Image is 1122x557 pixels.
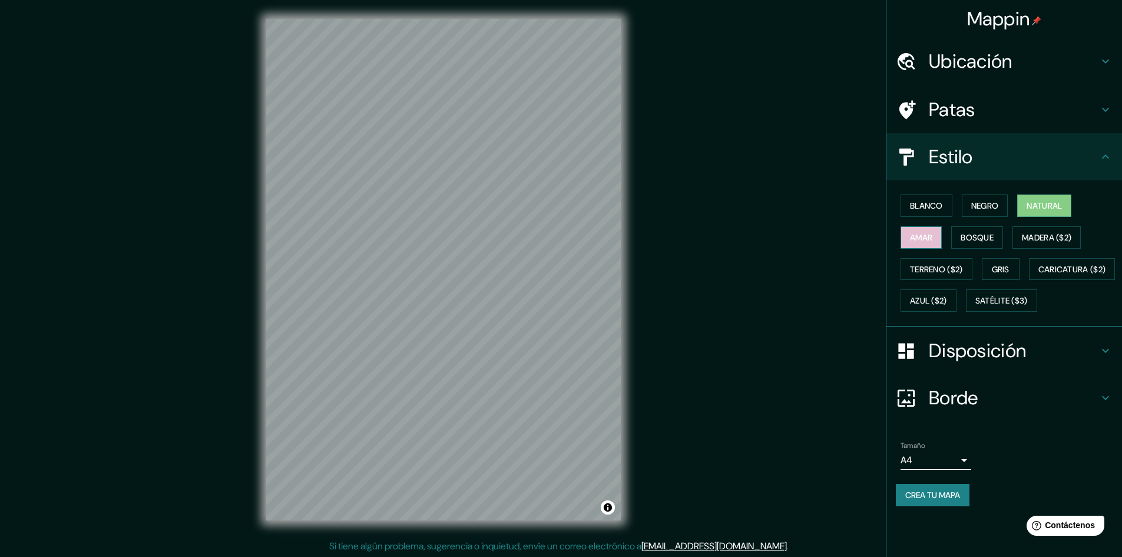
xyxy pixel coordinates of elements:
[971,200,999,211] font: Negro
[1017,511,1109,544] iframe: Lanzador de widgets de ayuda
[910,200,943,211] font: Blanco
[1027,200,1062,211] font: Natural
[787,540,789,552] font: .
[329,540,641,552] font: Si tiene algún problema, sugerencia o inquietud, envíe un correo electrónico a
[910,296,947,306] font: Azul ($2)
[886,327,1122,374] div: Disposición
[790,539,793,552] font: .
[901,441,925,450] font: Tamaño
[961,232,994,243] font: Bosque
[1017,195,1071,217] button: Natural
[1012,226,1081,249] button: Madera ($2)
[901,195,952,217] button: Blanco
[951,226,1003,249] button: Bosque
[929,97,975,122] font: Patas
[601,500,615,515] button: Activar o desactivar atribución
[975,296,1028,306] font: Satélite ($3)
[982,258,1020,281] button: Gris
[966,289,1037,312] button: Satélite ($3)
[901,226,942,249] button: Amar
[886,133,1122,180] div: Estilo
[962,195,1008,217] button: Negro
[901,454,912,466] font: A4
[905,490,960,500] font: Crea tu mapa
[967,6,1030,31] font: Mappin
[789,539,790,552] font: .
[1032,16,1041,25] img: pin-icon.png
[886,38,1122,85] div: Ubicación
[266,19,621,520] canvas: Mapa
[929,338,1026,363] font: Disposición
[1022,232,1071,243] font: Madera ($2)
[910,232,932,243] font: Amar
[929,49,1012,74] font: Ubicación
[929,144,973,169] font: Estilo
[901,258,972,281] button: Terreno ($2)
[1029,258,1116,281] button: Caricatura ($2)
[886,374,1122,421] div: Borde
[641,540,787,552] a: [EMAIL_ADDRESS][DOMAIN_NAME]
[901,289,956,312] button: Azul ($2)
[896,484,969,506] button: Crea tu mapa
[901,451,971,470] div: A4
[1038,264,1106,275] font: Caricatura ($2)
[992,264,1010,275] font: Gris
[910,264,963,275] font: Terreno ($2)
[929,385,978,410] font: Borde
[886,86,1122,133] div: Patas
